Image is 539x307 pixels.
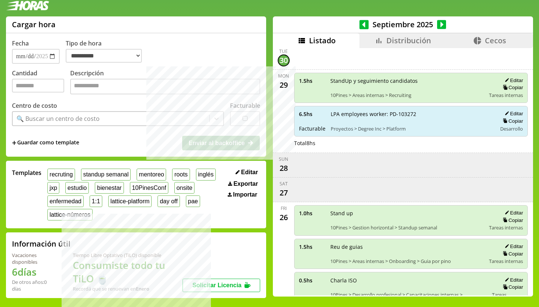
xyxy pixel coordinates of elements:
[330,258,484,264] span: 10Pines > Areas internas > Onboarding > Guia por pino
[81,169,131,180] button: standup semanal
[330,243,484,250] span: Reu de guias
[241,169,258,176] span: Editar
[278,162,290,174] div: 28
[136,285,149,292] b: Enero
[6,1,49,10] img: logotipo
[70,69,260,96] label: Descripción
[12,169,41,177] span: Templates
[66,49,142,63] select: Tipo de hora
[192,282,242,288] span: Solicitar Licencia
[130,182,168,194] button: 10PinesConf
[331,125,492,132] span: Proyectos > Degree Inc > Platform
[386,35,431,46] span: Distribución
[174,182,194,194] button: onsite
[73,259,183,285] h1: Consumiste todo tu TiLO 🍵
[12,69,70,96] label: Cantidad
[47,169,75,180] button: recruting
[70,79,260,94] textarea: Descripción
[330,291,487,305] span: 10Pines > Desarrollo profesional > Capacitaciones internas > Capacitacion ISO
[230,101,260,110] label: Facturable
[66,39,148,64] label: Tipo de hora
[233,191,257,198] span: Importar
[279,156,288,162] div: Sun
[492,291,523,305] span: Tareas internas
[485,35,506,46] span: Cecos
[299,210,325,217] span: 1.0 hs
[47,209,93,220] button: lattice-números
[186,195,200,207] button: pae
[273,48,533,295] div: scrollable content
[280,181,288,187] div: Sat
[108,195,152,207] button: lattice-platform
[501,251,523,257] button: Copiar
[278,187,290,199] div: 27
[330,92,484,98] span: 10Pines > Areas internas > Recruiting
[299,125,325,132] span: Facturable
[500,125,523,132] span: Desarrollo
[502,210,523,216] button: Editar
[278,54,290,66] div: 30
[299,243,325,250] span: 1.5 hs
[12,39,29,47] label: Fecha
[12,265,55,279] h1: 6 días
[137,169,166,180] button: mentoreo
[158,195,180,207] button: day off
[281,205,287,212] div: Fri
[501,284,523,290] button: Copiar
[501,217,523,223] button: Copiar
[16,115,100,123] div: 🔍 Buscar un centro de costo
[47,195,84,207] button: enfermedad
[278,79,290,91] div: 29
[279,48,288,54] div: Tue
[90,195,102,207] button: 1:1
[489,92,523,98] span: Tareas internas
[309,35,336,46] span: Listado
[12,239,71,249] h2: Información útil
[501,84,523,91] button: Copiar
[502,243,523,250] button: Editar
[330,77,484,84] span: StandUp y seguimiento candidatos
[12,19,56,29] h1: Cargar hora
[233,181,258,187] span: Exportar
[12,101,57,110] label: Centro de costo
[233,169,260,176] button: Editar
[65,182,89,194] button: estudio
[330,277,487,284] span: Charla ISO
[299,77,325,84] span: 1.5 hs
[47,182,59,194] button: jxp
[73,285,183,292] div: Recordá que se renuevan en
[12,139,16,147] span: +
[278,73,289,79] div: Mon
[12,252,55,265] div: Vacaciones disponibles
[12,279,55,292] div: De otros años: 0 días
[502,77,523,84] button: Editar
[330,210,484,217] span: Stand up
[73,252,183,259] div: Tiempo Libre Optativo (TiLO) disponible
[183,279,260,292] button: Solicitar Licencia
[299,277,325,284] span: 0.5 hs
[299,110,325,118] span: 6.5 hs
[331,110,492,118] span: LPA employees worker: PD-103272
[369,19,437,29] span: Septiembre 2025
[278,212,290,223] div: 26
[12,79,64,93] input: Cantidad
[196,169,216,180] button: inglés
[172,169,190,180] button: roots
[489,224,523,231] span: Tareas internas
[502,110,523,117] button: Editar
[226,180,260,188] button: Exportar
[502,277,523,283] button: Editar
[489,258,523,264] span: Tareas internas
[12,139,79,147] span: +Guardar como template
[294,140,528,147] div: Total 8 hs
[330,224,484,231] span: 10Pines > Gestion horizontal > Standup semanal
[501,118,523,124] button: Copiar
[95,182,124,194] button: bienestar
